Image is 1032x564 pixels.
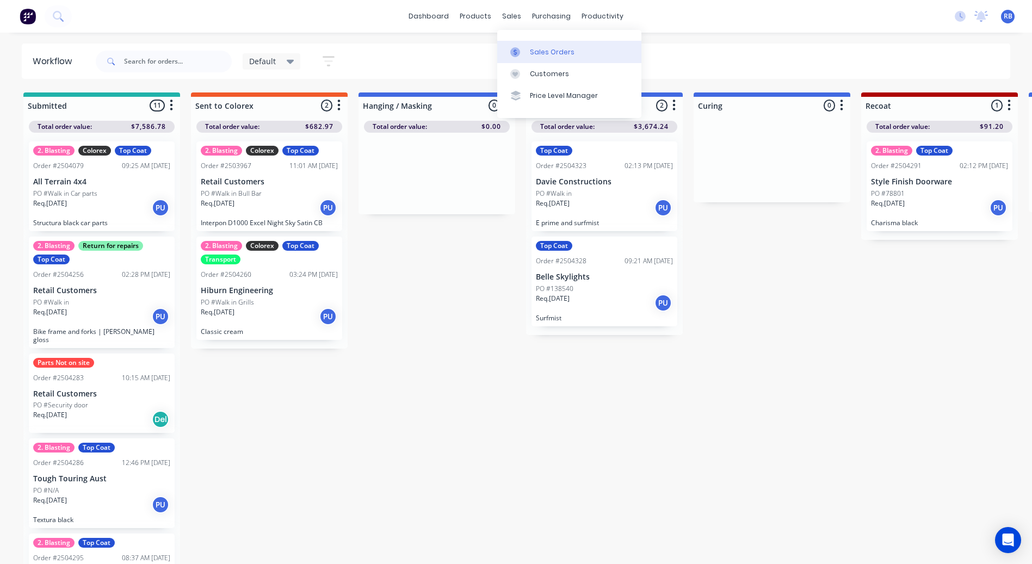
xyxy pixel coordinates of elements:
[33,189,97,199] p: PO #Walk in Car parts
[201,270,251,280] div: Order #2504260
[33,199,67,208] p: Req. [DATE]
[124,51,232,72] input: Search for orders...
[33,373,84,383] div: Order #2504283
[536,199,570,208] p: Req. [DATE]
[78,443,115,453] div: Top Coat
[654,294,672,312] div: PU
[201,255,240,264] div: Transport
[867,141,1012,231] div: 2. BlastingTop CoatOrder #250429102:12 PM [DATE]Style Finish DoorwarePO #78801Req.[DATE]PUCharism...
[33,307,67,317] p: Req. [DATE]
[497,41,641,63] a: Sales Orders
[152,308,169,325] div: PU
[497,85,641,107] a: Price Level Manager
[33,553,84,563] div: Order #2504295
[246,146,279,156] div: Colorex
[33,286,170,295] p: Retail Customers
[201,327,338,336] p: Classic cream
[33,486,59,495] p: PO #N/A
[78,241,143,251] div: Return for repairs
[152,411,169,428] div: Del
[246,241,279,251] div: Colorex
[33,443,75,453] div: 2. Blasting
[152,199,169,216] div: PU
[33,358,94,368] div: Parts Not on site
[249,55,276,67] span: Default
[481,122,501,132] span: $0.00
[980,122,1004,132] span: $91.20
[33,219,170,227] p: Structura black car parts
[201,161,251,171] div: Order #2503967
[201,241,242,251] div: 2. Blasting
[319,308,337,325] div: PU
[536,314,673,322] p: Surfmist
[654,199,672,216] div: PU
[1004,11,1012,21] span: RB
[289,161,338,171] div: 11:01 AM [DATE]
[196,237,342,340] div: 2. BlastingColorexTop CoatTransportOrder #250426003:24 PM [DATE]Hiburn EngineeringPO #Walk in Gri...
[122,458,170,468] div: 12:46 PM [DATE]
[33,298,69,307] p: PO #Walk in
[78,538,115,548] div: Top Coat
[625,161,673,171] div: 02:13 PM [DATE]
[33,495,67,505] p: Req. [DATE]
[201,199,234,208] p: Req. [DATE]
[33,538,75,548] div: 2. Blasting
[115,146,151,156] div: Top Coat
[454,8,497,24] div: products
[625,256,673,266] div: 09:21 AM [DATE]
[532,141,677,231] div: Top CoatOrder #250432302:13 PM [DATE]Davie ConstructionsPO #Walk inReq.[DATE]PUE prime and surfmist
[871,189,905,199] p: PO #78801
[33,241,75,251] div: 2. Blasting
[871,199,905,208] p: Req. [DATE]
[536,294,570,303] p: Req. [DATE]
[152,496,169,513] div: PU
[122,161,170,171] div: 09:25 AM [DATE]
[33,255,70,264] div: Top Coat
[536,241,572,251] div: Top Coat
[373,122,427,132] span: Total order value:
[536,146,572,156] div: Top Coat
[990,199,1007,216] div: PU
[201,219,338,227] p: Interpon D1000 Excel Night Sky Satin CB
[403,8,454,24] a: dashboard
[33,327,170,344] p: Bike frame and forks | [PERSON_NAME] gloss
[536,161,586,171] div: Order #2504323
[536,272,673,282] p: Belle Skylights
[29,141,175,231] div: 2. BlastingColorexTop CoatOrder #250407909:25 AM [DATE]All Terrain 4x4PO #Walk in Car partsReq.[D...
[33,516,170,524] p: Textura black
[201,177,338,187] p: Retail Customers
[305,122,333,132] span: $682.97
[29,438,175,528] div: 2. BlastingTop CoatOrder #250428612:46 PM [DATE]Tough Touring AustPO #N/AReq.[DATE]PUTextura black
[634,122,669,132] span: $3,674.24
[871,146,912,156] div: 2. Blasting
[530,47,574,57] div: Sales Orders
[196,141,342,231] div: 2. BlastingColorexTop CoatOrder #250396711:01 AM [DATE]Retail CustomersPO #Walk in Bull BarReq.[D...
[33,410,67,420] p: Req. [DATE]
[289,270,338,280] div: 03:24 PM [DATE]
[536,284,573,294] p: PO #138540
[205,122,259,132] span: Total order value:
[532,237,677,326] div: Top CoatOrder #250432809:21 AM [DATE]Belle SkylightsPO #138540Req.[DATE]PUSurfmist
[576,8,629,24] div: productivity
[33,146,75,156] div: 2. Blasting
[530,69,569,79] div: Customers
[29,354,175,433] div: Parts Not on siteOrder #250428310:15 AM [DATE]Retail CustomersPO #Security doorReq.[DATE]Del
[536,219,673,227] p: E prime and surfmist
[29,237,175,348] div: 2. BlastingReturn for repairsTop CoatOrder #250425602:28 PM [DATE]Retail CustomersPO #Walk inReq....
[33,270,84,280] div: Order #2504256
[319,199,337,216] div: PU
[33,458,84,468] div: Order #2504286
[201,298,254,307] p: PO #Walk in Grills
[201,307,234,317] p: Req. [DATE]
[875,122,930,132] span: Total order value:
[536,189,572,199] p: PO #Walk in
[497,8,527,24] div: sales
[530,91,598,101] div: Price Level Manager
[78,146,111,156] div: Colorex
[497,63,641,85] a: Customers
[995,527,1021,553] div: Open Intercom Messenger
[33,55,77,68] div: Workflow
[916,146,953,156] div: Top Coat
[122,270,170,280] div: 02:28 PM [DATE]
[960,161,1008,171] div: 02:12 PM [DATE]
